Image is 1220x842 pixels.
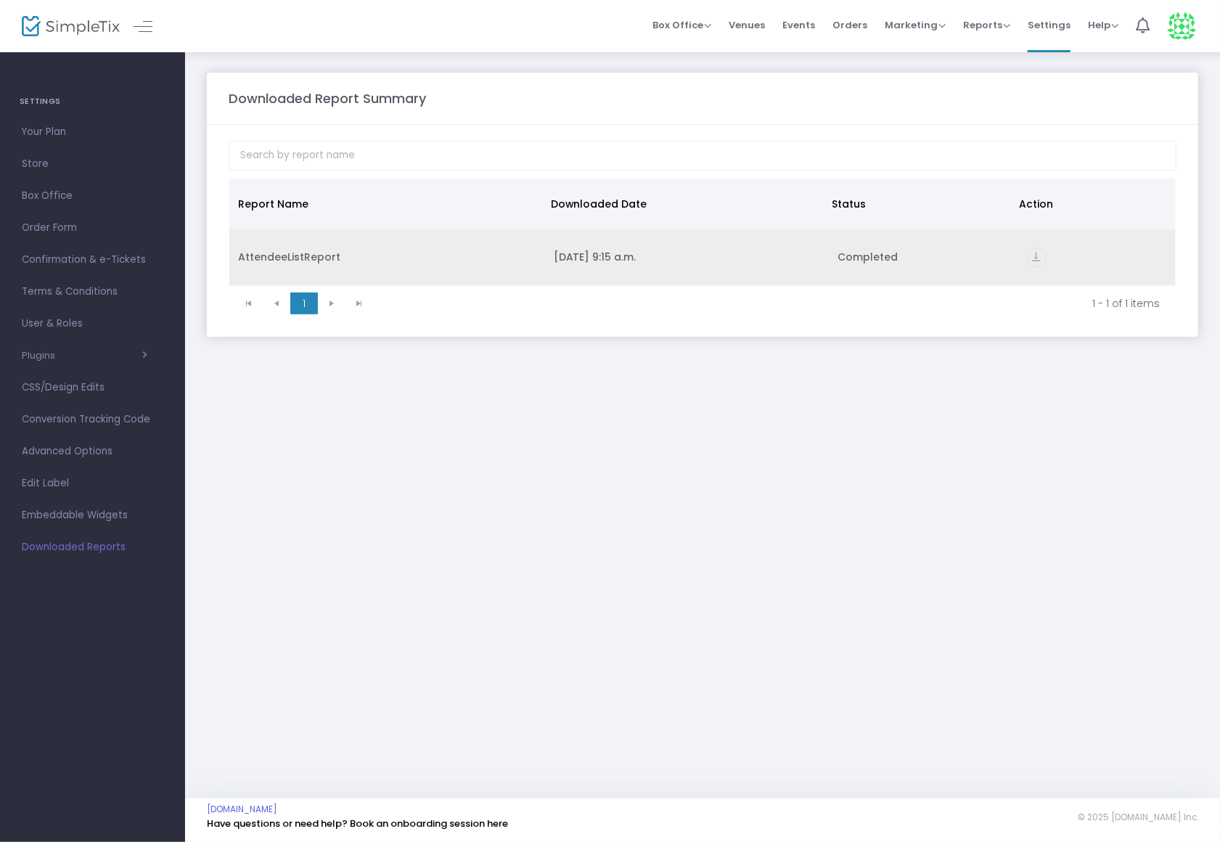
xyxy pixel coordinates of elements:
[542,179,824,229] th: Downloaded Date
[22,123,163,142] span: Your Plan
[22,218,163,237] span: Order Form
[22,474,163,493] span: Edit Label
[838,250,1010,264] div: Completed
[22,282,163,301] span: Terms & Conditions
[22,187,163,205] span: Box Office
[22,350,147,361] button: Plugins
[22,314,163,333] span: User & Roles
[229,89,426,108] m-panel-title: Downloaded Report Summary
[963,18,1010,32] span: Reports
[238,250,536,264] div: AttendeeListReport
[782,7,815,44] span: Events
[207,804,277,815] a: [DOMAIN_NAME]
[290,293,318,314] span: Page 1
[1028,7,1070,44] span: Settings
[823,179,1010,229] th: Status
[383,296,1160,311] kendo-pager-info: 1 - 1 of 1 items
[22,442,163,461] span: Advanced Options
[1027,252,1047,266] a: vertical_align_bottom
[832,7,867,44] span: Orders
[22,250,163,269] span: Confirmation & e-Tickets
[1027,248,1167,267] div: https://go.SimpleTix.com/upvmj
[22,506,163,525] span: Embeddable Widgets
[229,141,1176,171] input: Search by report name
[1027,248,1047,267] i: vertical_align_bottom
[20,87,165,116] h4: SETTINGS
[22,538,163,557] span: Downloaded Reports
[1078,812,1198,823] span: © 2025 [DOMAIN_NAME] Inc.
[229,179,1176,286] div: Data table
[1011,179,1167,229] th: Action
[22,378,163,397] span: CSS/Design Edits
[885,18,946,32] span: Marketing
[729,7,765,44] span: Venues
[229,179,542,229] th: Report Name
[1088,18,1118,32] span: Help
[652,18,711,32] span: Box Office
[22,410,163,429] span: Conversion Tracking Code
[22,155,163,173] span: Store
[207,817,508,830] a: Have questions or need help? Book an onboarding session here
[554,250,820,264] div: 2025-08-21 9:15 a.m.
